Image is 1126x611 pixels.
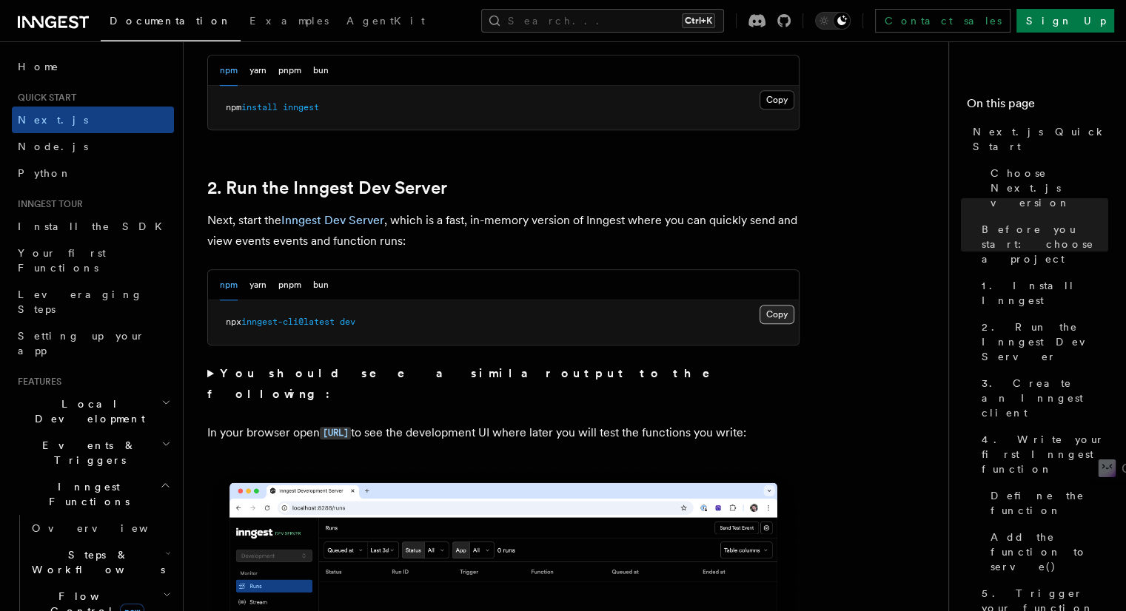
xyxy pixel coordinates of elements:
span: Events & Triggers [12,438,161,467]
a: [URL] [320,425,351,439]
span: Overview [32,522,184,534]
strong: You should see a similar output to the following: [207,366,731,401]
a: Home [12,53,174,80]
kbd: Ctrl+K [682,13,715,28]
span: Inngest Functions [12,479,160,509]
a: Leveraging Steps [12,281,174,323]
span: Before you start: choose a project [982,222,1108,266]
code: [URL] [320,427,351,439]
button: Inngest Functions [12,473,174,515]
span: install [241,102,278,112]
p: In your browser open to see the development UI where later you will test the functions you write: [207,422,800,444]
a: Inngest Dev Server [281,213,384,227]
button: pnpm [278,270,301,300]
a: Choose Next.js version [985,160,1108,216]
span: Choose Next.js version [991,166,1108,210]
span: Next.js [18,114,88,126]
span: Define the function [991,488,1108,518]
button: pnpm [278,55,301,86]
span: Your first Functions [18,247,106,274]
a: 4. Write your first Inngest function [976,426,1108,482]
button: Local Development [12,391,174,432]
span: Next.js Quick Start [973,124,1108,154]
span: Setting up your app [18,330,145,357]
a: Examples [241,4,338,40]
button: npm [220,55,238,86]
button: yarn [249,270,267,300]
span: Add the function to serve() [991,530,1108,574]
a: Next.js Quick Start [967,118,1108,160]
button: bun [313,270,329,300]
button: npm [220,270,238,300]
a: Setting up your app [12,323,174,364]
span: Node.js [18,141,88,152]
span: npx [226,317,241,327]
p: Next, start the , which is a fast, in-memory version of Inngest where you can quickly send and vi... [207,210,800,252]
a: Python [12,160,174,186]
a: Define the function [985,482,1108,524]
a: Before you start: choose a project [976,216,1108,272]
button: Copy [760,90,794,109]
span: Local Development [12,396,161,426]
a: 2. Run the Inngest Dev Server [976,314,1108,370]
h4: On this page [967,95,1108,118]
a: Your first Functions [12,240,174,281]
span: npm [226,102,241,112]
a: 3. Create an Inngest client [976,370,1108,426]
a: Add the function to serve() [985,524,1108,580]
span: Home [18,59,59,74]
button: Events & Triggers [12,432,174,473]
span: dev [340,317,355,327]
button: Toggle dark mode [815,12,851,30]
button: Copy [760,305,794,324]
span: Features [12,376,61,388]
span: Inngest tour [12,198,83,210]
span: Quick start [12,92,76,104]
a: AgentKit [338,4,434,40]
span: 2. Run the Inngest Dev Server [982,320,1108,364]
span: Steps & Workflows [26,547,165,577]
a: Next.js [12,107,174,133]
span: Leveraging Steps [18,288,143,315]
span: Examples [249,15,329,27]
a: Documentation [101,4,241,41]
a: Sign Up [1016,9,1114,33]
a: 2. Run the Inngest Dev Server [207,178,447,198]
span: 3. Create an Inngest client [982,376,1108,420]
span: Install the SDK [18,220,171,232]
span: Documentation [110,15,232,27]
span: 4. Write your first Inngest function [982,432,1108,476]
a: 1. Install Inngest [976,272,1108,314]
span: inngest [283,102,319,112]
a: Overview [26,515,174,541]
button: bun [313,55,329,86]
button: Search...Ctrl+K [481,9,724,33]
a: Node.js [12,133,174,160]
span: inngest-cli@latest [241,317,335,327]
span: AgentKit [346,15,425,27]
a: Contact sales [875,9,1011,33]
summary: You should see a similar output to the following: [207,363,800,405]
span: 1. Install Inngest [982,278,1108,308]
button: Steps & Workflows [26,541,174,583]
span: Python [18,167,72,179]
button: yarn [249,55,267,86]
a: Install the SDK [12,213,174,240]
